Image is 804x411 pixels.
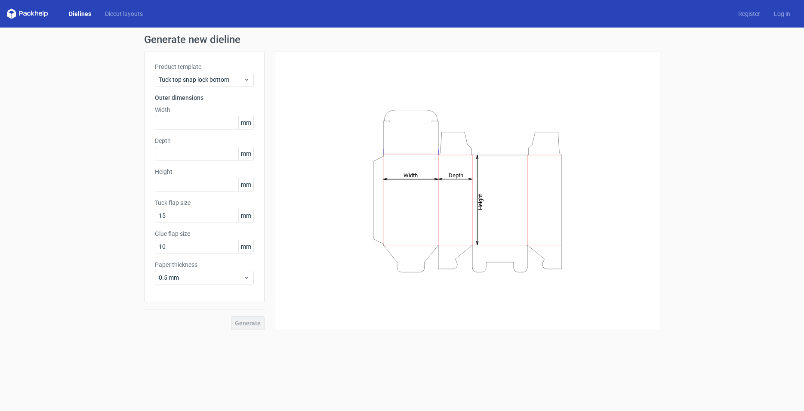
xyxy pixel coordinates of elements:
label: Width [155,105,254,114]
label: Product template [155,62,254,71]
span: Tuck top snap lock bottom [159,75,243,84]
span: 0.5 mm [159,273,243,282]
label: Height [155,167,254,176]
h1: Generate new dieline [144,34,660,45]
label: Paper thickness [155,260,254,269]
span: mm [238,147,253,160]
tspan: Depth [449,172,463,178]
a: Diecut layouts [98,9,150,18]
h3: Outer dimensions [155,93,254,102]
tspan: Height [477,194,484,210]
span: mm [238,240,253,253]
a: Register [731,9,767,18]
a: Log in [767,9,797,18]
span: mm [238,116,253,129]
tspan: Width [403,172,417,178]
span: mm [238,209,253,222]
span: mm [238,178,253,191]
a: Dielines [62,9,98,18]
label: Glue flap size [155,229,254,238]
label: Tuck flap size [155,198,254,207]
label: Depth [155,136,254,145]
